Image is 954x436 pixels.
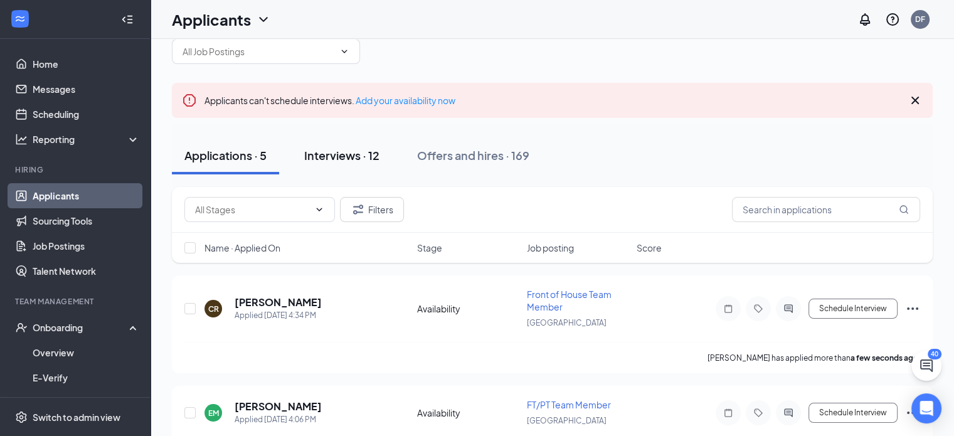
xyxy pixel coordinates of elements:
svg: QuestionInfo [885,12,900,27]
div: Open Intercom Messenger [911,393,941,423]
span: FT/PT Team Member [527,399,611,410]
input: All Stages [195,203,309,216]
a: Overview [33,340,140,365]
svg: Error [182,93,197,108]
div: Team Management [15,296,137,307]
div: DF [915,14,925,24]
a: Applicants [33,183,140,208]
span: Front of House Team Member [527,289,612,312]
svg: Tag [751,304,766,314]
a: Talent Network [33,258,140,284]
svg: ChevronDown [256,12,271,27]
a: Scheduling [33,102,140,127]
svg: Note [721,408,736,418]
svg: MagnifyingGlass [899,205,909,215]
svg: ChatActive [919,358,934,373]
svg: Cross [908,93,923,108]
a: E-Verify [33,365,140,390]
button: Filter Filters [340,197,404,222]
a: Messages [33,77,140,102]
span: Applicants can't schedule interviews. [204,95,455,106]
h1: Applicants [172,9,251,30]
h5: [PERSON_NAME] [235,400,322,413]
svg: ActiveChat [781,408,796,418]
span: Stage [417,242,442,254]
svg: Tag [751,408,766,418]
h5: [PERSON_NAME] [235,295,322,309]
a: Add your availability now [356,95,455,106]
span: [GEOGRAPHIC_DATA] [527,318,607,327]
button: ChatActive [911,351,941,381]
div: Availability [417,302,519,315]
p: [PERSON_NAME] has applied more than . [708,353,920,363]
b: a few seconds ago [851,353,918,363]
svg: Ellipses [905,301,920,316]
svg: Notifications [857,12,872,27]
a: Sourcing Tools [33,208,140,233]
a: Job Postings [33,233,140,258]
button: Schedule Interview [808,299,898,319]
div: EM [208,408,219,418]
span: [GEOGRAPHIC_DATA] [527,416,607,425]
svg: Collapse [121,13,134,26]
a: Home [33,51,140,77]
input: Search in applications [732,197,920,222]
svg: WorkstreamLogo [14,13,26,25]
div: Interviews · 12 [304,147,379,163]
div: Reporting [33,133,140,146]
div: 40 [928,349,941,359]
a: Onboarding Documents [33,390,140,415]
svg: Filter [351,202,366,217]
span: Name · Applied On [204,242,280,254]
svg: UserCheck [15,321,28,334]
svg: ChevronDown [314,205,324,215]
div: Applications · 5 [184,147,267,163]
svg: ActiveChat [781,304,796,314]
div: Applied [DATE] 4:34 PM [235,309,322,322]
span: Score [637,242,662,254]
div: Offers and hires · 169 [417,147,529,163]
div: CR [208,304,219,314]
div: Switch to admin view [33,411,120,423]
svg: ChevronDown [339,46,349,56]
div: Availability [417,407,519,419]
div: Onboarding [33,321,129,334]
svg: Settings [15,411,28,423]
button: Schedule Interview [808,403,898,423]
svg: Note [721,304,736,314]
svg: Analysis [15,133,28,146]
div: Applied [DATE] 4:06 PM [235,413,322,426]
input: All Job Postings [183,45,334,58]
div: Hiring [15,164,137,175]
span: Job posting [527,242,574,254]
svg: Ellipses [905,405,920,420]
